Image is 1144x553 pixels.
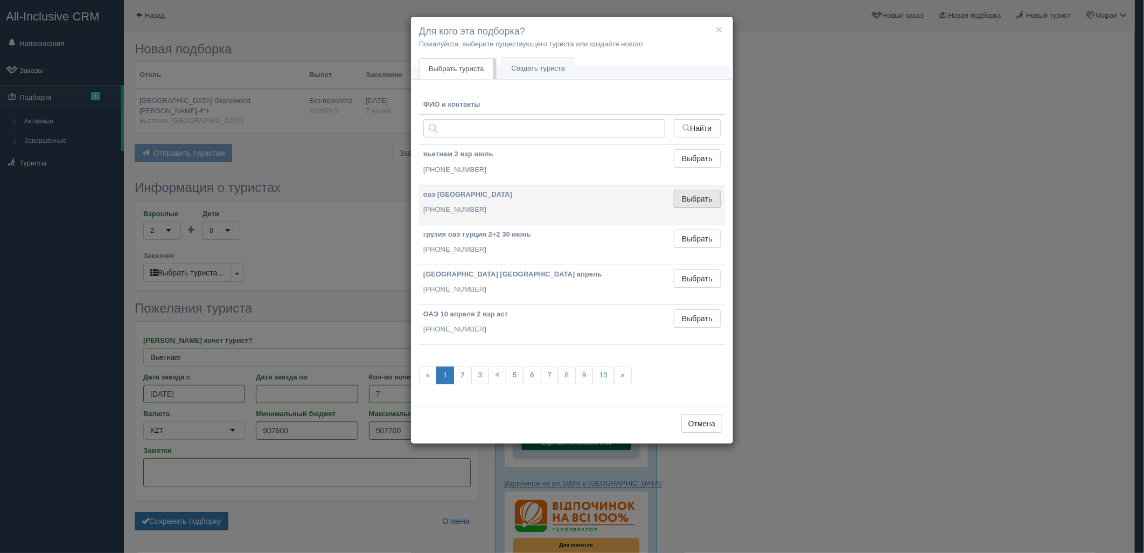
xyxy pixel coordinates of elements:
[419,25,725,39] h4: Для кого эта подборка?
[423,285,665,295] p: [PHONE_NUMBER]
[423,190,512,198] b: оаэ [GEOGRAPHIC_DATA]
[436,367,454,384] a: 1
[423,165,665,175] p: [PHONE_NUMBER]
[454,367,471,384] a: 2
[674,269,721,288] button: Выбрать
[419,95,669,115] th: ФИО и контакты
[575,367,593,384] a: 9
[419,39,725,49] p: Пожалуйста, выберите существующего туриста или создайте нового
[501,58,575,80] a: Создать туриста
[614,367,632,384] a: »
[558,367,576,384] a: 8
[423,230,531,238] b: грузия оаэ турция 2+2 30 июнь
[674,190,721,208] button: Выбрать
[423,205,665,215] p: [PHONE_NUMBER]
[419,58,493,80] a: Выбрать туриста
[489,367,506,384] a: 4
[423,150,493,158] b: вьетнам 2 взр июль
[674,119,721,137] button: Найти
[681,414,722,433] button: Отмена
[674,149,721,168] button: Выбрать
[423,245,665,255] p: [PHONE_NUMBER]
[423,270,602,278] b: [GEOGRAPHIC_DATA] [GEOGRAPHIC_DATA] апрель
[423,324,665,335] p: [PHONE_NUMBER]
[423,119,665,137] input: Поиск по ФИО, паспорту или контактам
[716,24,722,35] button: ×
[523,367,541,384] a: 6
[541,367,559,384] a: 7
[592,367,614,384] a: 10
[423,310,508,318] b: ОАЭ 10 апреля 2 взр аст
[506,367,524,384] a: 5
[674,230,721,248] button: Выбрать
[471,367,489,384] a: 3
[419,367,437,384] span: «
[674,309,721,328] button: Выбрать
